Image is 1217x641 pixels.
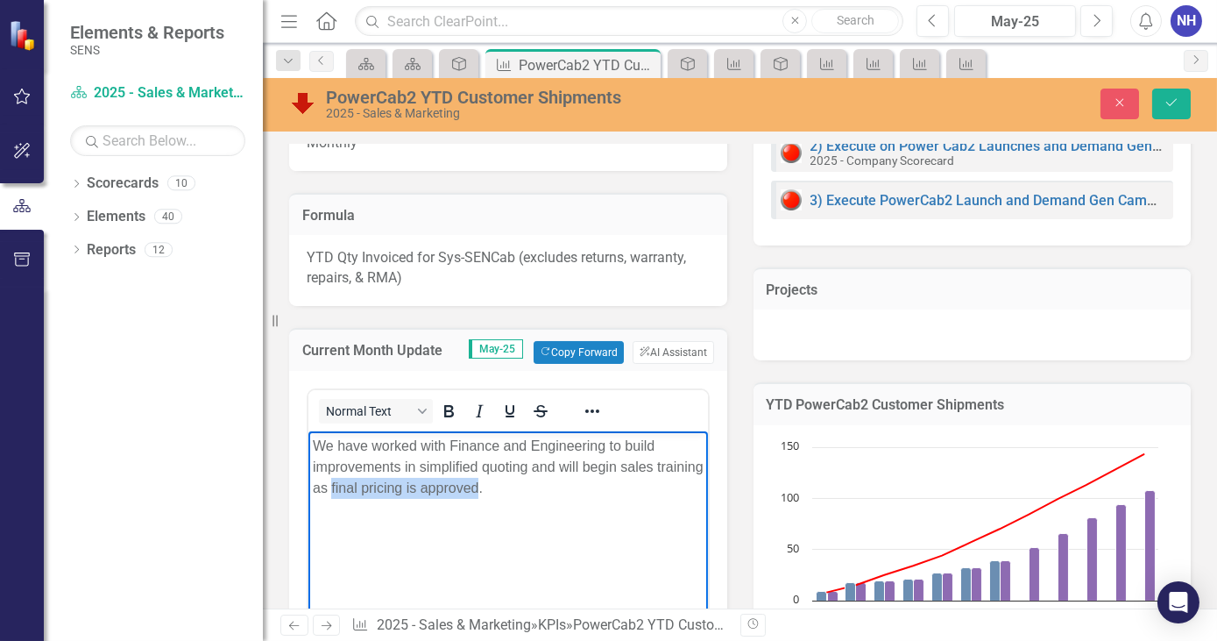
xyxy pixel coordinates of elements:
a: 2025 - Sales & Marketing [377,616,531,633]
div: PowerCab2 YTD Customer Shipments [519,54,656,76]
div: May-25 [960,11,1070,32]
path: Dec-25, 108. Board CV (Q3 2025). [1144,491,1155,602]
div: 2025 - Sales & Marketing [326,107,784,120]
path: Oct-25, 81. Board CV (Q3 2025). [1086,518,1097,602]
span: May-25 [469,339,523,359]
div: Monthly [289,120,727,171]
a: KPIs [538,616,566,633]
text: 0 [793,591,799,607]
button: Bold [434,399,463,424]
path: Jan-25, 9. Actual. [816,592,826,602]
text: 50 [787,540,799,556]
a: 3) Execute PowerCab2 Launch and Demand Gen Campaign [810,192,1183,209]
div: PowerCab2 YTD Customer Shipments [326,88,784,107]
span: Normal Text [326,404,412,418]
button: Strikethrough [526,399,555,424]
a: Reports [87,240,136,260]
span: Search [837,13,874,27]
g: Board CV (Q3 2025), series 3 of 3. Bar series with 12 bars. [827,491,1155,602]
div: Open Intercom Messenger [1157,581,1199,623]
a: 2025 - Sales & Marketing [70,83,245,103]
path: Feb-25, 18. Board CV (Q3 2025). [855,583,866,602]
button: May-25 [954,5,1076,37]
a: Scorecards [87,174,159,194]
div: 12 [145,242,173,257]
button: Search [811,9,899,33]
button: Copy Forward [534,341,624,364]
a: 2) Execute on Power Cab2 Launches and Demand Generation [810,138,1198,154]
path: May-25, 27. Actual. [931,573,942,602]
path: Mar-25, 19. Board CV (Q3 2025). [884,581,895,602]
path: Apr-25, 21. Board CV (Q3 2025). [913,580,923,602]
button: Underline [495,399,525,424]
path: Jun-25, 32. Actual. [960,568,971,602]
text: 150 [781,438,799,453]
path: Jul-25, 39. Actual. [989,561,1000,602]
button: AI Assistant [633,341,713,364]
input: Search Below... [70,125,245,156]
span: Elements & Reports [70,22,224,43]
small: SENS [70,43,224,57]
a: Elements [87,207,145,227]
img: ClearPoint Strategy [9,20,39,51]
p: YTD Qty Invoiced for Sys-SENCab (excludes returns, warranty, repairs, & RMA) [307,248,710,288]
img: Below Target [289,89,317,117]
path: Jul-25, 39. Board CV (Q3 2025). [1000,561,1010,602]
path: May-25, 27. Board CV (Q3 2025). [942,573,952,602]
button: NH [1171,5,1202,37]
button: Block Normal Text [319,399,433,424]
div: 10 [167,176,195,191]
path: Mar-25, 19. Actual. [874,581,884,602]
img: Red: Critical Issues/Off-Track [781,142,802,163]
path: Sep-25, 66. Board CV (Q3 2025). [1058,534,1068,602]
small: 2025 - Company Scorecard [810,153,955,167]
path: Jun-25, 32. Board CV (Q3 2025). [971,568,981,602]
text: 100 [781,489,799,505]
button: Reveal or hide additional toolbar items [577,399,607,424]
path: Apr-25, 21. Actual. [902,580,913,602]
button: Italic [464,399,494,424]
div: 40 [154,210,182,224]
div: PowerCab2 YTD Customer Shipments [573,616,808,633]
h3: YTD PowerCab2 Customer Shipments [767,397,1178,413]
input: Search ClearPoint... [355,6,903,37]
div: » » [351,616,726,636]
path: Feb-25, 18. Actual. [845,583,855,602]
h3: Projects [767,282,1178,298]
h3: Formula [302,208,714,224]
path: Aug-25, 52. Board CV (Q3 2025). [1029,548,1039,602]
path: Nov-25, 94. Board CV (Q3 2025). [1115,505,1126,602]
img: Red: Critical Issues/Off-Track [781,189,802,210]
h3: Current Month Update [302,343,452,359]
